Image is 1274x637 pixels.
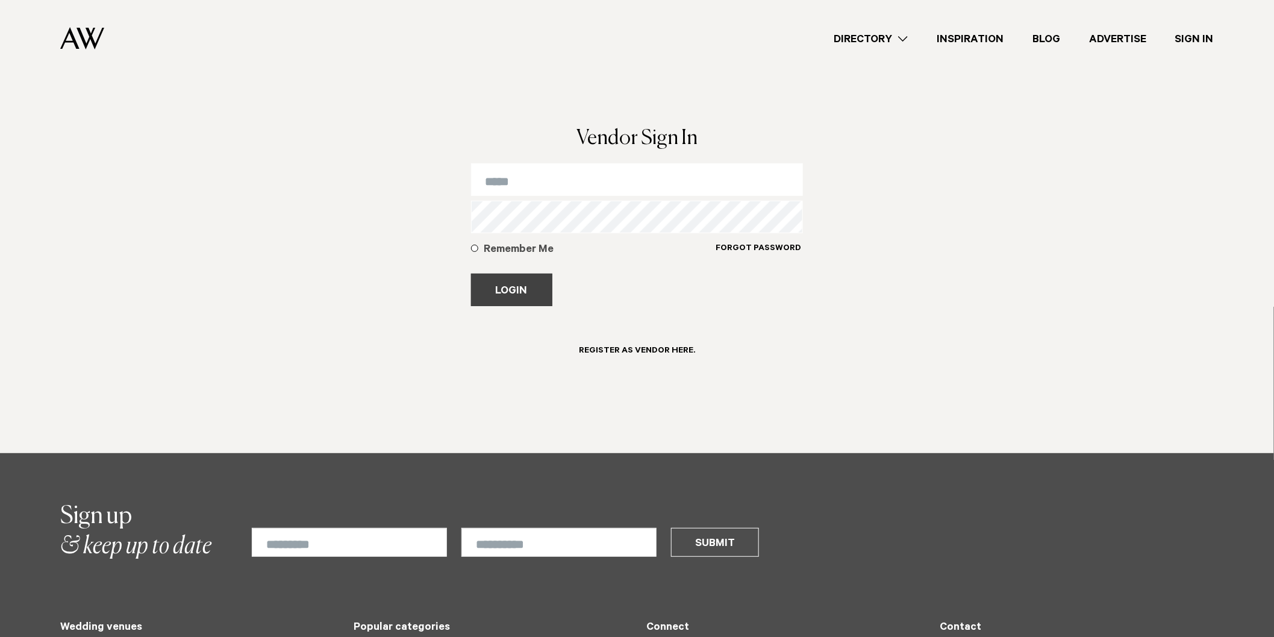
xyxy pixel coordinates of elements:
[471,274,552,306] button: Login
[60,27,104,49] img: Auckland Weddings Logo
[716,243,801,255] h6: Forgot Password
[579,346,695,357] h6: Register as Vendor here.
[647,622,921,635] h5: Connect
[484,243,716,257] h5: Remember Me
[819,31,922,47] a: Directory
[940,622,1214,635] h5: Contact
[471,128,804,149] h1: Vendor Sign In
[60,501,211,562] h2: & keep up to date
[922,31,1018,47] a: Inspiration
[1075,31,1161,47] a: Advertise
[60,504,132,529] span: Sign up
[1161,31,1228,47] a: Sign In
[564,335,710,374] a: Register as Vendor here.
[60,622,334,635] h5: Wedding venues
[1018,31,1075,47] a: Blog
[671,528,759,557] button: Submit
[354,622,628,635] h5: Popular categories
[715,243,802,269] a: Forgot Password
